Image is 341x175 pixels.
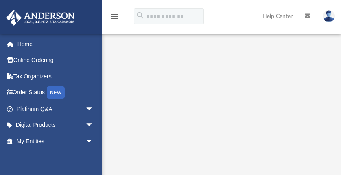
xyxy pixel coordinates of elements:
a: Home [6,36,106,52]
a: Tax Organizers [6,68,106,84]
a: My Entitiesarrow_drop_down [6,133,106,149]
span: arrow_drop_down [85,133,102,150]
a: Online Ordering [6,52,106,69]
a: Order StatusNEW [6,84,106,101]
a: menu [110,16,120,21]
img: Anderson Advisors Platinum Portal [4,10,77,26]
a: Platinum Q&Aarrow_drop_down [6,101,106,117]
span: arrow_drop_down [85,117,102,134]
a: Digital Productsarrow_drop_down [6,117,106,133]
span: arrow_drop_down [85,101,102,117]
img: User Pic [323,10,335,22]
div: NEW [47,86,65,99]
i: search [136,11,145,20]
i: menu [110,11,120,21]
